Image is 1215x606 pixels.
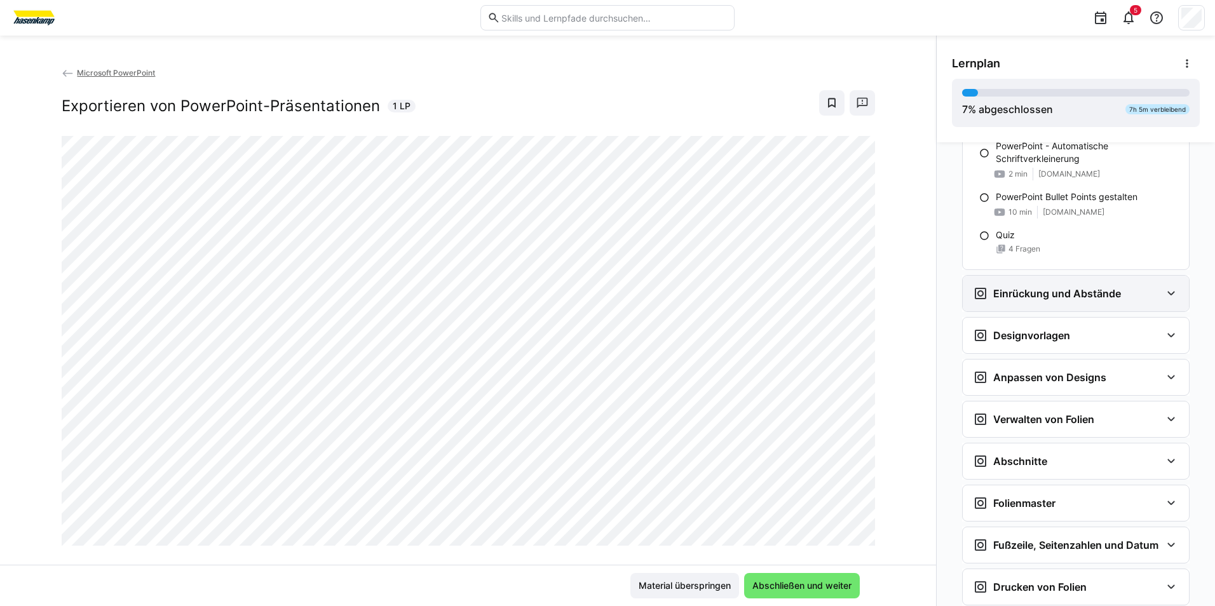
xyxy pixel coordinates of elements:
div: 7h 5m verbleibend [1125,104,1190,114]
h2: Exportieren von PowerPoint-Präsentationen [62,97,380,116]
span: Lernplan [952,57,1000,71]
h3: Drucken von Folien [993,581,1087,593]
span: [DOMAIN_NAME] [1038,169,1100,179]
h3: Fußzeile, Seitenzahlen und Datum [993,539,1158,551]
span: Microsoft PowerPoint [77,68,155,77]
p: PowerPoint Bullet Points gestalten [996,191,1137,203]
span: Abschließen und weiter [750,579,853,592]
span: 5 [1134,6,1137,14]
span: 4 Fragen [1008,244,1040,254]
p: PowerPoint - Automatische Schriftverkleinerung [996,140,1179,165]
input: Skills und Lernpfade durchsuchen… [500,12,728,24]
button: Material überspringen [630,573,739,598]
span: [DOMAIN_NAME] [1043,207,1104,217]
h3: Abschnitte [993,455,1047,468]
h3: Designvorlagen [993,329,1070,342]
button: Abschließen und weiter [744,573,860,598]
h3: Anpassen von Designs [993,371,1106,384]
p: Quiz [996,229,1015,241]
span: 7 [962,103,968,116]
span: 10 min [1008,207,1032,217]
span: 2 min [1008,169,1028,179]
h3: Folienmaster [993,497,1055,509]
h3: Einrückung und Abstände [993,287,1121,300]
span: 1 LP [393,100,411,112]
span: Material überspringen [637,579,733,592]
div: % abgeschlossen [962,102,1053,117]
h3: Verwalten von Folien [993,413,1094,426]
a: Microsoft PowerPoint [62,68,156,77]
